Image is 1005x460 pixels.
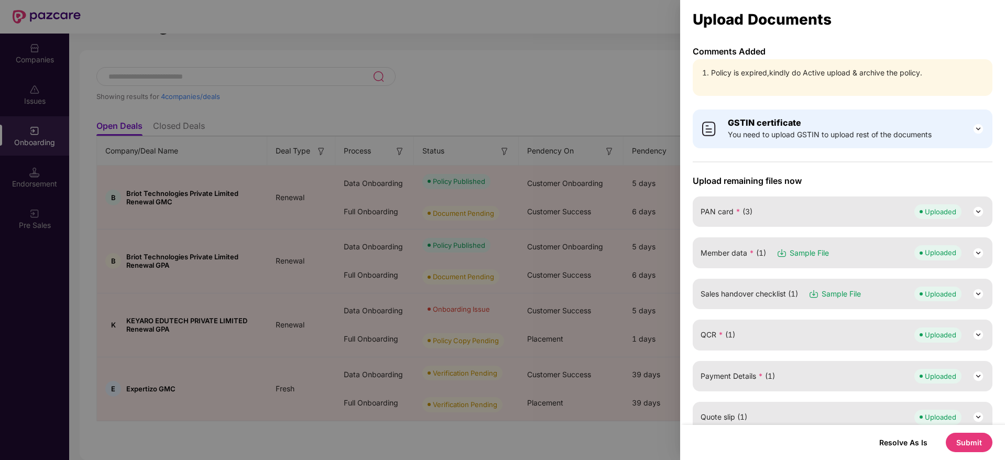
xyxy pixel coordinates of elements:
[701,206,752,217] span: PAN card (3)
[711,67,985,79] li: Policy is expired,kindly do Active upload & archive the policy.
[972,123,985,135] img: svg+xml;base64,PHN2ZyB3aWR0aD0iMjQiIGhlaWdodD0iMjQiIHZpZXdCb3g9IjAgMCAyNCAyNCIgZmlsbD0ibm9uZSIgeG...
[701,329,735,341] span: QCR (1)
[972,370,985,382] img: svg+xml;base64,PHN2ZyB3aWR0aD0iMjQiIGhlaWdodD0iMjQiIHZpZXdCb3g9IjAgMCAyNCAyNCIgZmlsbD0ibm9uZSIgeG...
[701,411,747,423] span: Quote slip (1)
[693,46,992,57] p: Comments Added
[925,289,956,299] div: Uploaded
[728,117,801,128] b: GSTIN certificate
[972,205,985,218] img: svg+xml;base64,PHN2ZyB3aWR0aD0iMjQiIGhlaWdodD0iMjQiIHZpZXdCb3g9IjAgMCAyNCAyNCIgZmlsbD0ibm9uZSIgeG...
[693,14,992,25] div: Upload Documents
[972,288,985,300] img: svg+xml;base64,PHN2ZyB3aWR0aD0iMjQiIGhlaWdodD0iMjQiIHZpZXdCb3g9IjAgMCAyNCAyNCIgZmlsbD0ibm9uZSIgeG...
[972,411,985,423] img: svg+xml;base64,PHN2ZyB3aWR0aD0iMjQiIGhlaWdodD0iMjQiIHZpZXdCb3g9IjAgMCAyNCAyNCIgZmlsbD0ibm9uZSIgeG...
[701,121,717,137] img: svg+xml;base64,PHN2ZyB4bWxucz0iaHR0cDovL3d3dy53My5vcmcvMjAwMC9zdmciIHdpZHRoPSI0MCIgaGVpZ2h0PSI0MC...
[925,412,956,422] div: Uploaded
[822,288,861,300] span: Sample File
[972,328,985,341] img: svg+xml;base64,PHN2ZyB3aWR0aD0iMjQiIGhlaWdodD0iMjQiIHZpZXdCb3g9IjAgMCAyNCAyNCIgZmlsbD0ibm9uZSIgeG...
[809,289,819,299] img: svg+xml;base64,PHN2ZyB3aWR0aD0iMTYiIGhlaWdodD0iMTciIHZpZXdCb3g9IjAgMCAxNiAxNyIgZmlsbD0ibm9uZSIgeG...
[701,288,798,300] span: Sales handover checklist (1)
[728,129,932,140] span: You need to upload GSTIN to upload rest of the documents
[946,433,992,452] button: Submit
[972,247,985,259] img: svg+xml;base64,PHN2ZyB3aWR0aD0iMjQiIGhlaWdodD0iMjQiIHZpZXdCb3g9IjAgMCAyNCAyNCIgZmlsbD0ibm9uZSIgeG...
[869,435,938,450] button: Resolve As Is
[701,370,775,382] span: Payment Details (1)
[925,247,956,258] div: Uploaded
[925,330,956,340] div: Uploaded
[925,371,956,381] div: Uploaded
[693,176,992,186] span: Upload remaining files now
[777,248,787,258] img: svg+xml;base64,PHN2ZyB3aWR0aD0iMTYiIGhlaWdodD0iMTciIHZpZXdCb3g9IjAgMCAxNiAxNyIgZmlsbD0ibm9uZSIgeG...
[701,247,766,259] span: Member data (1)
[925,206,956,217] div: Uploaded
[790,247,829,259] span: Sample File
